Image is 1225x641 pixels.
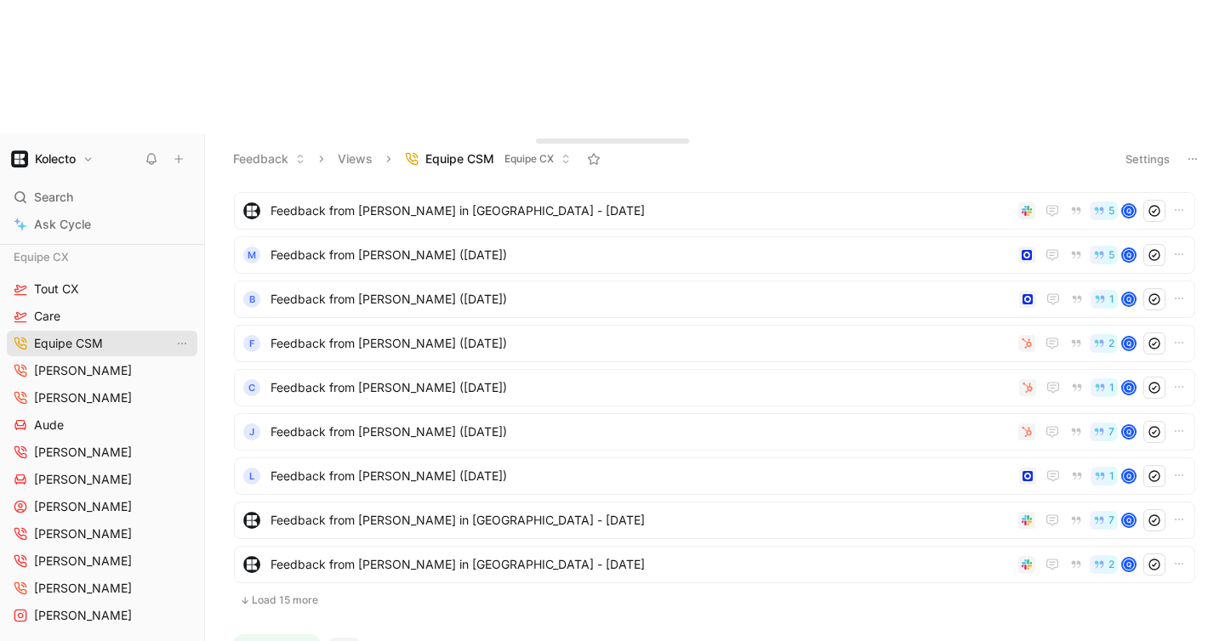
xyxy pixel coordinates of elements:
[11,150,28,167] img: Kolecto
[271,554,1011,575] span: Feedback from [PERSON_NAME] in [GEOGRAPHIC_DATA] - [DATE]
[243,291,260,308] div: B
[7,331,197,356] a: Equipe CSMView actions
[271,289,1012,309] span: Feedback from [PERSON_NAME] ([DATE])
[271,245,1011,265] span: Feedback from [PERSON_NAME] ([DATE])
[1123,559,1135,570] div: Q
[1109,383,1114,393] span: 1
[271,510,1011,530] span: Feedback from [PERSON_NAME] in [GEOGRAPHIC_DATA] - [DATE]
[1108,559,1114,570] span: 2
[243,379,260,396] div: C
[7,244,197,269] div: Equipe CX
[1091,378,1118,397] button: 1
[234,281,1195,318] a: BFeedback from [PERSON_NAME] ([DATE])1Q
[7,603,197,628] a: [PERSON_NAME]
[14,248,69,265] span: Equipe CX
[7,212,197,237] a: Ask Cycle
[174,335,191,352] button: View actions
[34,214,91,235] span: Ask Cycle
[243,202,260,219] img: logo
[243,335,260,352] div: f
[271,422,1011,442] span: Feedback from [PERSON_NAME] ([DATE])
[34,580,132,597] span: [PERSON_NAME]
[7,184,197,210] div: Search
[271,377,1012,398] span: Feedback from [PERSON_NAME] ([DATE])
[330,146,380,172] button: Views
[234,192,1195,230] a: logoFeedback from [PERSON_NAME] in [GEOGRAPHIC_DATA] - [DATE]5Q
[34,525,132,542] span: [PERSON_NAME]
[225,146,313,172] button: Feedback
[7,303,197,329] a: Care
[7,358,197,383] a: [PERSON_NAME]
[7,440,197,465] a: [PERSON_NAME]
[34,335,103,352] span: Equipe CSM
[1090,423,1118,441] button: 7
[1090,511,1118,530] button: 7
[1108,515,1114,525] span: 7
[271,466,1012,486] span: Feedback from [PERSON_NAME] ([DATE])
[7,244,197,628] div: Equipe CXTout CXCareEquipe CSMView actions[PERSON_NAME][PERSON_NAME]Aude[PERSON_NAME][PERSON_NAME...
[271,333,1011,354] span: Feedback from [PERSON_NAME] ([DATE])
[34,281,79,298] span: Tout CX
[234,369,1195,406] a: CFeedback from [PERSON_NAME] ([DATE])1Q
[425,150,494,167] span: Equipe CSM
[1123,426,1135,438] div: Q
[234,413,1195,451] a: JFeedback from [PERSON_NAME] ([DATE])7Q
[1108,206,1114,216] span: 5
[34,553,132,570] span: [PERSON_NAME]
[34,607,132,624] span: [PERSON_NAME]
[397,146,578,172] button: Equipe CSMEquipe CX
[1123,249,1135,261] div: Q
[1123,514,1135,526] div: Q
[243,512,260,529] img: logo
[34,187,73,207] span: Search
[1108,250,1114,260] span: 5
[1090,246,1118,264] button: 5
[1090,201,1118,220] button: 5
[7,385,197,411] a: [PERSON_NAME]
[1123,470,1135,482] div: Q
[7,467,197,492] a: [PERSON_NAME]
[34,362,132,379] span: [PERSON_NAME]
[34,417,64,434] span: Aude
[234,457,1195,495] a: LFeedback from [PERSON_NAME] ([DATE])1Q
[34,308,60,325] span: Care
[243,556,260,573] img: logo
[7,576,197,601] a: [PERSON_NAME]
[1108,338,1114,349] span: 2
[1109,294,1114,304] span: 1
[7,412,197,438] a: Aude
[1091,290,1118,309] button: 1
[234,502,1195,539] a: logoFeedback from [PERSON_NAME] in [GEOGRAPHIC_DATA] - [DATE]7Q
[234,546,1195,583] a: logoFeedback from [PERSON_NAME] in [GEOGRAPHIC_DATA] - [DATE]2Q
[7,521,197,547] a: [PERSON_NAME]
[243,247,260,264] div: M
[243,468,260,485] div: L
[1123,338,1135,349] div: Q
[1123,382,1135,394] div: Q
[34,498,132,515] span: [PERSON_NAME]
[35,151,76,167] h1: Kolecto
[243,423,260,440] div: J
[1108,427,1114,437] span: 7
[234,590,1195,610] button: Load 15 more
[7,548,197,574] a: [PERSON_NAME]
[1123,205,1135,217] div: Q
[1090,555,1118,574] button: 2
[1109,471,1114,481] span: 1
[7,147,98,171] button: KolectoKolecto
[34,389,132,406] span: [PERSON_NAME]
[34,444,132,461] span: [PERSON_NAME]
[34,471,132,488] span: [PERSON_NAME]
[234,236,1195,274] a: MFeedback from [PERSON_NAME] ([DATE])5Q
[7,276,197,302] a: Tout CX
[271,201,1011,221] span: Feedback from [PERSON_NAME] in [GEOGRAPHIC_DATA] - [DATE]
[1091,467,1118,485] button: 1
[1123,293,1135,305] div: Q
[7,494,197,519] a: [PERSON_NAME]
[504,150,554,167] span: Equipe CX
[1118,147,1177,171] button: Settings
[1090,334,1118,353] button: 2
[234,325,1195,362] a: fFeedback from [PERSON_NAME] ([DATE])2Q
